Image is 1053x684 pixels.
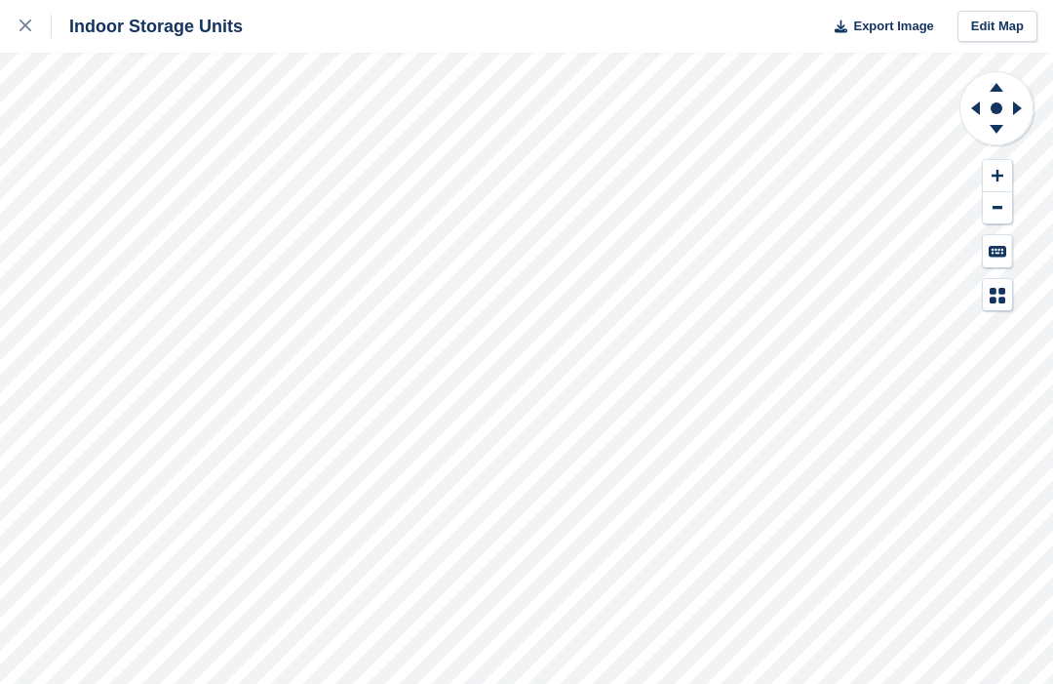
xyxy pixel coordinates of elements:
button: Zoom Out [983,192,1012,224]
a: Edit Map [957,11,1037,43]
span: Export Image [853,17,933,36]
button: Keyboard Shortcuts [983,235,1012,267]
button: Export Image [823,11,934,43]
button: Zoom In [983,160,1012,192]
button: Map Legend [983,279,1012,311]
div: Indoor Storage Units [52,15,243,38]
